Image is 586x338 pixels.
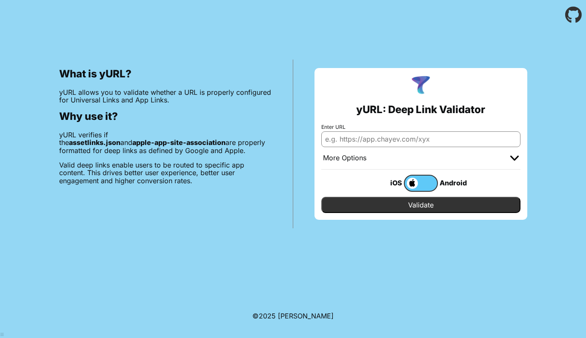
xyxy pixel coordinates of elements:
img: yURL Logo [410,75,432,97]
b: apple-app-site-association [132,138,226,147]
footer: © [252,302,334,330]
img: chevron [510,156,519,161]
h2: Why use it? [59,111,272,122]
label: Enter URL [321,124,520,130]
h2: yURL: Deep Link Validator [356,104,485,116]
p: yURL verifies if the and are properly formatted for deep links as defined by Google and Apple. [59,131,272,154]
a: Michael Ibragimchayev's Personal Site [278,312,334,320]
p: yURL allows you to validate whether a URL is properly configured for Universal Links and App Links. [59,88,272,104]
span: 2025 [259,312,276,320]
div: iOS [370,177,404,188]
b: assetlinks.json [69,138,120,147]
h2: What is yURL? [59,68,272,80]
div: Android [438,177,472,188]
input: e.g. https://app.chayev.com/xyx [321,131,520,147]
p: Valid deep links enable users to be routed to specific app content. This drives better user exper... [59,161,272,185]
div: More Options [323,154,366,162]
input: Validate [321,197,520,213]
